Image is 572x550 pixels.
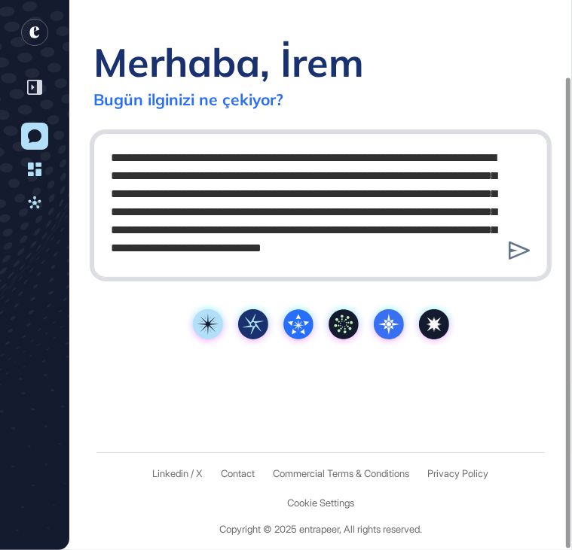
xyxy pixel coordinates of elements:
a: Privacy Policy [428,468,489,479]
div: entrapeer-logo [21,19,48,46]
div: Bugün ilginizi ne çekiyor? [93,90,283,109]
div: Merhaba, İrem [93,38,364,87]
span: Contact [222,468,255,479]
a: X [197,468,203,479]
div: Copyright © 2025 entrapeer, All rights reserved. [219,524,422,535]
a: Cookie Settings [287,497,354,509]
a: Commercial Terms & Conditions [274,468,410,479]
span: / [191,468,194,479]
a: Linkedin [153,468,189,479]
